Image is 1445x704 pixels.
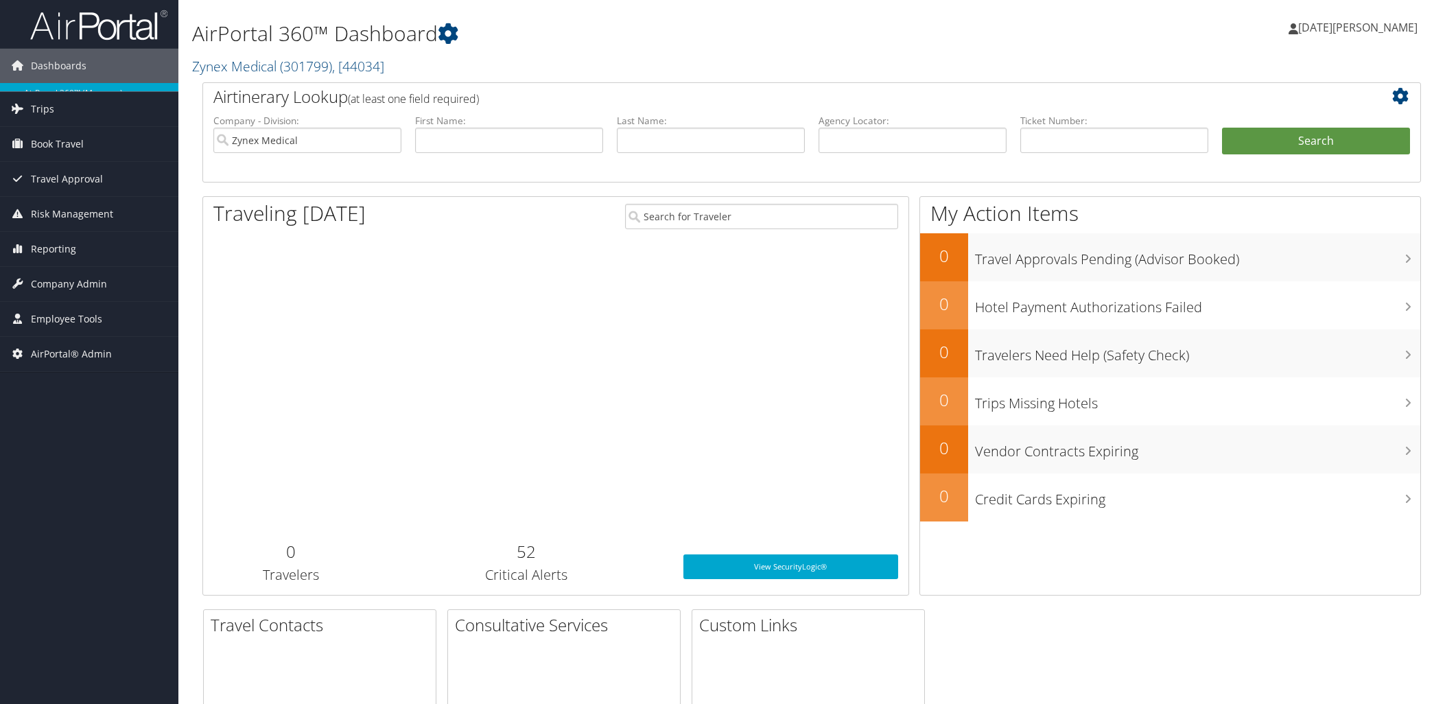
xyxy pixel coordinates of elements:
h1: Traveling [DATE] [213,199,366,228]
span: Trips [31,92,54,126]
h2: 0 [920,388,968,412]
span: , [ 44034 ] [332,57,384,75]
h2: 0 [920,436,968,460]
h2: 0 [213,540,369,563]
label: Ticket Number: [1020,114,1208,128]
h1: My Action Items [920,199,1420,228]
h2: 0 [920,340,968,364]
h2: 0 [920,292,968,316]
span: ( 301799 ) [280,57,332,75]
a: 0Travelers Need Help (Safety Check) [920,329,1420,377]
span: [DATE][PERSON_NAME] [1298,20,1418,35]
h3: Travel Approvals Pending (Advisor Booked) [975,243,1420,269]
span: Book Travel [31,127,84,161]
h2: 0 [920,484,968,508]
span: Employee Tools [31,302,102,336]
h3: Critical Alerts [390,565,663,585]
a: Zynex Medical [192,57,384,75]
h3: Travelers Need Help (Safety Check) [975,339,1420,365]
a: 0Credit Cards Expiring [920,473,1420,521]
button: Search [1222,128,1410,155]
span: Dashboards [31,49,86,83]
span: (at least one field required) [348,91,479,106]
a: 0Vendor Contracts Expiring [920,425,1420,473]
h2: Consultative Services [455,613,680,637]
input: Search for Traveler [625,204,898,229]
h3: Vendor Contracts Expiring [975,435,1420,461]
a: 0Hotel Payment Authorizations Failed [920,281,1420,329]
a: 0Travel Approvals Pending (Advisor Booked) [920,233,1420,281]
a: [DATE][PERSON_NAME] [1289,7,1431,48]
span: AirPortal® Admin [31,337,112,371]
h2: Custom Links [699,613,924,637]
label: Agency Locator: [819,114,1007,128]
label: Last Name: [617,114,805,128]
h2: Airtinerary Lookup [213,85,1308,108]
a: 0Trips Missing Hotels [920,377,1420,425]
h3: Trips Missing Hotels [975,387,1420,413]
a: View SecurityLogic® [683,554,898,579]
h3: Travelers [213,565,369,585]
h3: Hotel Payment Authorizations Failed [975,291,1420,317]
h2: Travel Contacts [211,613,436,637]
span: Reporting [31,232,76,266]
span: Company Admin [31,267,107,301]
span: Risk Management [31,197,113,231]
h1: AirPortal 360™ Dashboard [192,19,1018,48]
label: Company - Division: [213,114,401,128]
span: Travel Approval [31,162,103,196]
h3: Credit Cards Expiring [975,483,1420,509]
h2: 0 [920,244,968,268]
img: airportal-logo.png [30,9,167,41]
h2: 52 [390,540,663,563]
label: First Name: [415,114,603,128]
